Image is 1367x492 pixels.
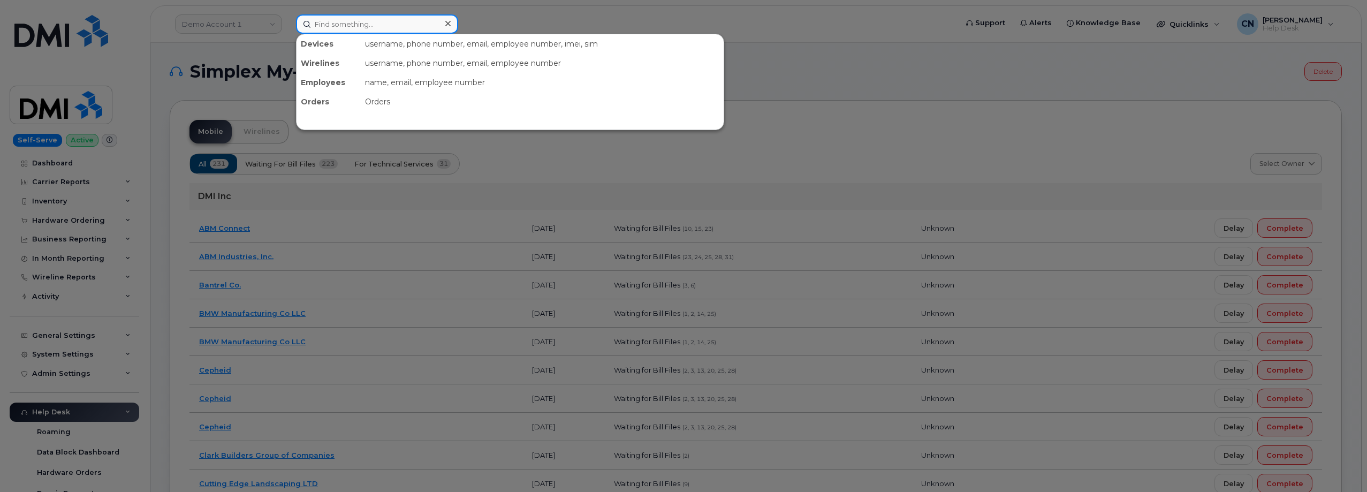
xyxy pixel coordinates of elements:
[361,34,724,54] div: username, phone number, email, employee number, imei, sim
[361,92,724,111] div: Orders
[297,92,361,111] div: Orders
[297,54,361,73] div: Wirelines
[297,34,361,54] div: Devices
[361,54,724,73] div: username, phone number, email, employee number
[361,73,724,92] div: name, email, employee number
[297,73,361,92] div: Employees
